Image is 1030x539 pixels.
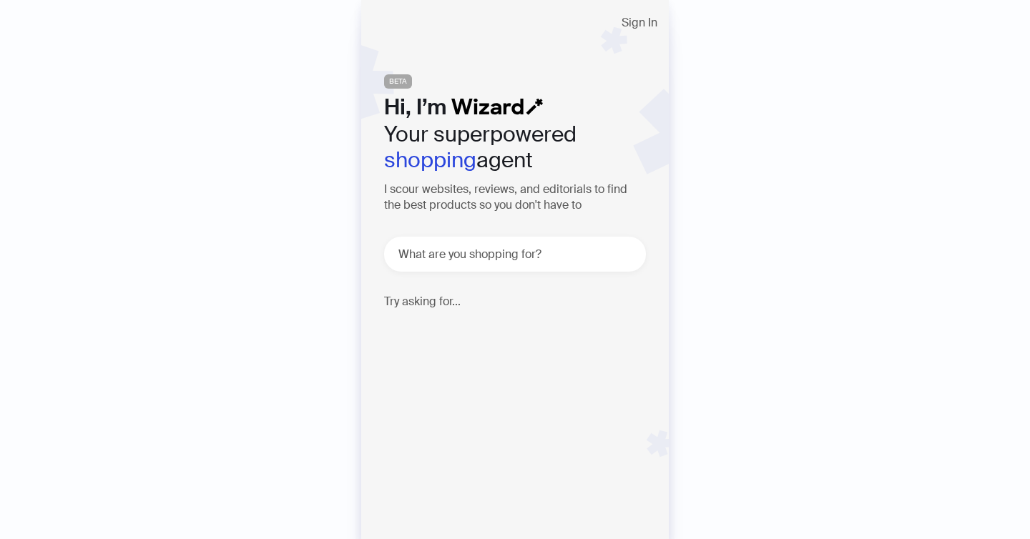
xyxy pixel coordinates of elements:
h2: Your superpowered agent [384,122,646,173]
span: Sign In [622,17,657,29]
button: Sign In [610,11,669,34]
em: shopping [384,146,476,174]
div: Find a Bluetooth computer keyboard, that is quiet, durable, and has long battery life. ⌨️ [398,320,649,384]
span: Hi, I’m [384,93,446,121]
h3: I scour websites, reviews, and editorials to find the best products so you don't have to [384,182,646,214]
p: Find a Bluetooth computer keyboard, that is quiet, durable, and has long battery life. ⌨️ [398,320,654,384]
h4: Try asking for... [384,295,646,308]
span: BETA [384,74,412,89]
